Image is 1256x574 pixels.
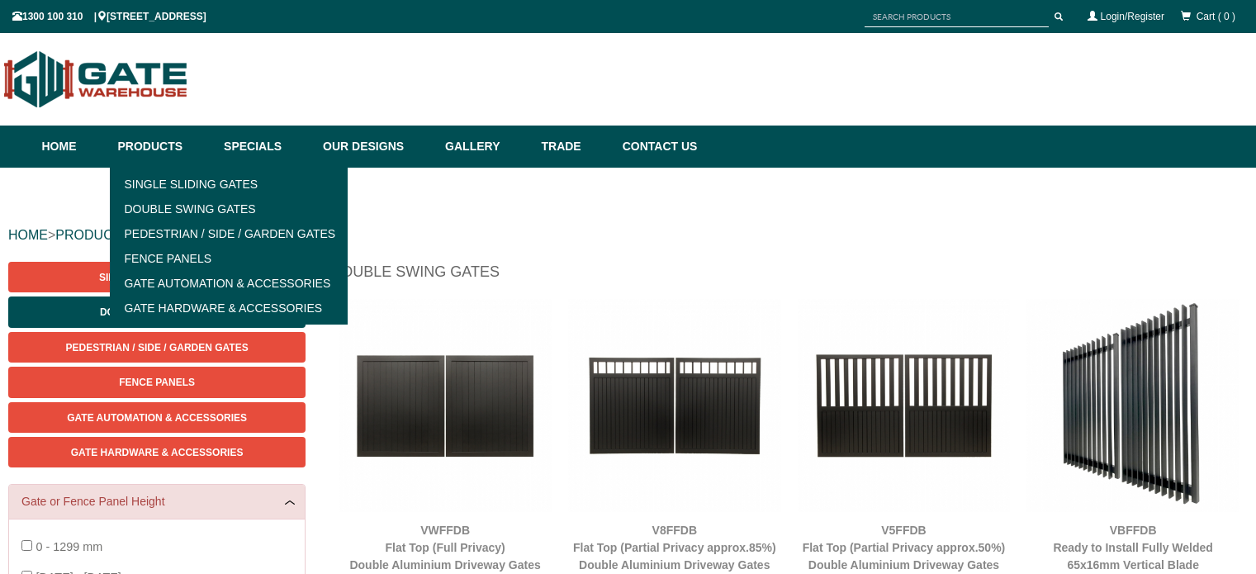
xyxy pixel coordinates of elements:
[339,299,552,512] img: VWFFDB - Flat Top (Full Privacy) - Double Aluminium Driveway Gates - Double Swing Gates - Matte B...
[8,262,306,292] a: Single Sliding Gates
[115,296,344,320] a: Gate Hardware & Accessories
[533,126,614,168] a: Trade
[8,296,306,327] a: Double Swing Gates
[8,402,306,433] a: Gate Automation & Accessories
[100,306,214,318] span: Double Swing Gates
[115,197,344,221] a: Double Swing Gates
[8,332,306,363] a: Pedestrian / Side / Garden Gates
[110,126,216,168] a: Products
[99,272,215,283] span: Single Sliding Gates
[115,221,344,246] a: Pedestrian / Side / Garden Gates
[66,342,249,353] span: Pedestrian / Side / Garden Gates
[798,299,1011,512] img: V5FFDB - Flat Top (Partial Privacy approx.50%) - Double Aluminium Driveway Gates - Double Swing G...
[1197,11,1235,22] span: Cart ( 0 )
[36,540,102,553] span: 0 - 1299 mm
[21,493,292,510] a: Gate or Fence Panel Height
[42,126,110,168] a: Home
[119,377,195,388] span: Fence Panels
[1101,11,1164,22] a: Login/Register
[8,367,306,397] a: Fence Panels
[115,246,344,271] a: Fence Panels
[216,126,315,168] a: Specials
[330,262,1248,291] h1: Double Swing Gates
[8,228,48,242] a: HOME
[8,437,306,467] a: Gate Hardware & Accessories
[614,126,698,168] a: Contact Us
[12,11,206,22] span: 1300 100 310 | [STREET_ADDRESS]
[568,299,781,512] img: V8FFDB - Flat Top (Partial Privacy approx.85%) - Double Aluminium Driveway Gates - Double Swing G...
[115,172,344,197] a: Single Sliding Gates
[437,126,533,168] a: Gallery
[115,271,344,296] a: Gate Automation & Accessories
[55,228,130,242] a: PRODUCTS
[71,447,244,458] span: Gate Hardware & Accessories
[8,209,1248,262] div: > >
[67,412,247,424] span: Gate Automation & Accessories
[315,126,437,168] a: Our Designs
[865,7,1049,27] input: SEARCH PRODUCTS
[1026,299,1239,512] img: VBFFDB - Ready to Install Fully Welded 65x16mm Vertical Blade - Aluminium Double Swing Gates - Ma...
